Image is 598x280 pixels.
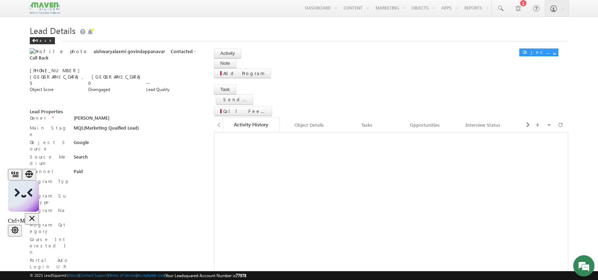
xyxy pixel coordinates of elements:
a: Terms of Service [109,273,136,278]
div: Tasks [344,121,390,129]
a: Notes [513,118,570,132]
a: Tasks [339,118,396,132]
div: Paid [74,168,142,178]
button: Send Email [216,95,253,105]
div: Object Score [30,86,84,93]
label: Owner [30,115,46,121]
label: Program Name [30,207,69,220]
span: Send Email [223,96,271,102]
button: Task [214,85,236,95]
span: Call Feedback - Lead [223,108,266,114]
span: Lead Properties [30,108,63,114]
div: Lead Quality [146,86,200,93]
div: Object Actions [523,49,553,55]
div: Interview Status [460,121,506,129]
a: Contact Support [80,273,108,278]
button: Object Actions [519,48,558,56]
span: © 2025 LeadSquared | | | | | [30,272,246,279]
label: Channel [30,168,59,175]
span: Your Leadsquared Account Number is [165,273,246,278]
a: Object Details [281,118,338,132]
a: Back [30,37,58,43]
span: Add Program [223,70,265,76]
div: 0 [88,80,142,86]
span: 77978 [236,273,246,278]
a: Interview Status [455,118,512,132]
div: -- [146,80,200,86]
label: Program SubType [30,193,69,205]
label: Program Type [30,178,69,191]
label: Object Source [30,139,69,152]
div: Disengaged [88,86,142,93]
img: Profile photo [30,48,88,55]
button: Call Feedback - Lead [214,106,272,116]
a: [EMAIL_ADDRESS][DOMAIN_NAME] [30,61,128,67]
label: Course Interested In [30,236,69,255]
span: Contacted - Call Back [30,48,196,61]
label: Program Category [30,222,69,234]
span: [PERSON_NAME] [74,115,109,121]
button: Add Program [214,68,271,78]
div: MQL(Marketing Quaified Lead) [74,125,142,135]
button: Activity [214,48,241,58]
label: Main Stage [30,125,69,137]
div: Object Details [286,121,332,129]
div: Activity History [229,121,274,128]
a: Opportunities [397,118,454,132]
div: Google [74,139,142,149]
a: Acceptable Use [137,273,164,278]
a: Activity History [223,118,280,132]
div: Notes [518,121,564,129]
div: Back [30,37,55,44]
span: aishwaryalaxmi govindappanavar [94,48,165,54]
div: Opportunities [402,121,448,129]
span: Lead Details [30,25,75,36]
span: [PHONE_NUMBER] [30,67,83,73]
span: [GEOGRAPHIC_DATA], [GEOGRAPHIC_DATA] [30,74,144,80]
button: Note [214,58,236,68]
div: Search [74,154,142,164]
img: Custom Logo [30,2,60,14]
label: Portal Auto Login URL [30,257,69,276]
a: About [68,273,79,278]
div: 5 [30,80,84,86]
label: Source Medium [30,154,69,166]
